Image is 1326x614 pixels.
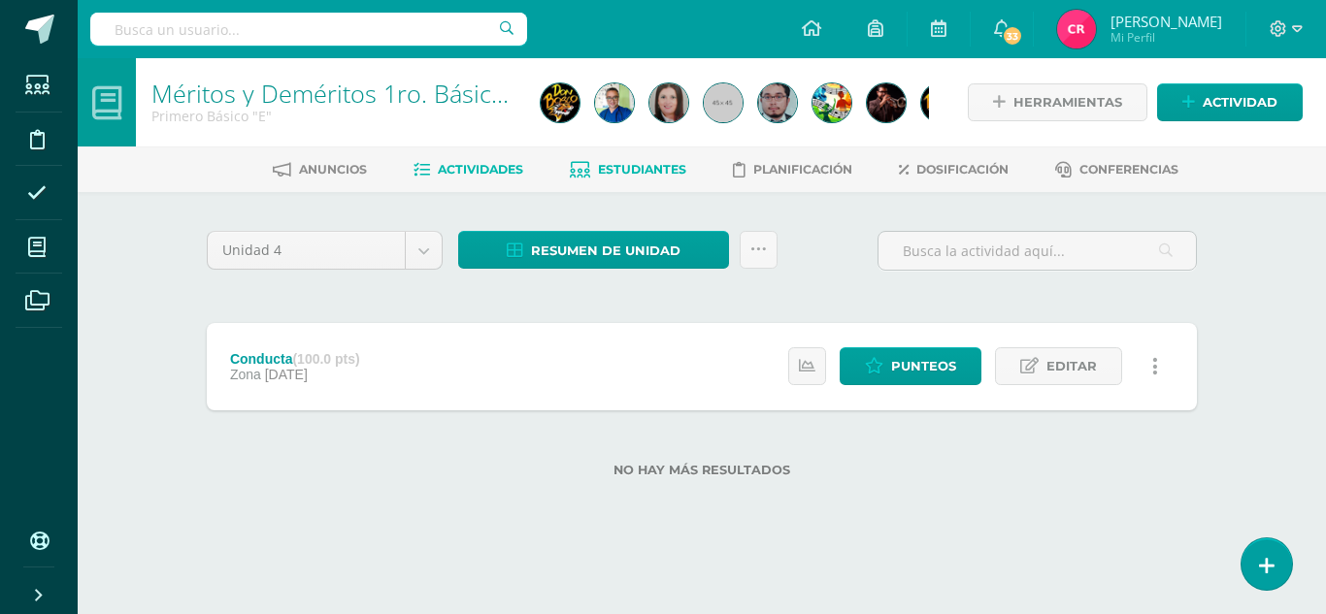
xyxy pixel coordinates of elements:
[151,80,517,107] h1: Méritos y Deméritos 1ro. Básico "E"
[230,367,261,382] span: Zona
[758,83,797,122] img: c79a8ee83a32926c67f9bb364e6b58c4.png
[840,347,981,385] a: Punteos
[414,154,523,185] a: Actividades
[812,83,851,122] img: 852c373e651f39172791dbf6cd0291a6.png
[1079,162,1178,177] span: Conferencias
[1111,12,1222,31] span: [PERSON_NAME]
[598,162,686,177] span: Estudiantes
[1002,25,1023,47] span: 33
[541,83,580,122] img: e848a06d305063da6e408c2e705eb510.png
[438,162,523,177] span: Actividades
[1157,83,1303,121] a: Actividad
[570,154,686,185] a: Estudiantes
[207,463,1197,477] label: No hay más resultados
[1055,154,1178,185] a: Conferencias
[222,232,390,269] span: Unidad 4
[208,232,442,269] a: Unidad 4
[273,154,367,185] a: Anuncios
[292,351,359,367] strong: (100.0 pts)
[1046,348,1097,384] span: Editar
[649,83,688,122] img: e03ec1ec303510e8e6f60bf4728ca3bf.png
[1013,84,1122,120] span: Herramientas
[899,154,1009,185] a: Dosificación
[531,233,680,269] span: Resumen de unidad
[299,162,367,177] span: Anuncios
[968,83,1147,121] a: Herramientas
[1203,84,1277,120] span: Actividad
[1111,29,1222,46] span: Mi Perfil
[1057,10,1096,48] img: e3ffac15afa6ee5300c516ab87d4e208.png
[891,348,956,384] span: Punteos
[733,154,852,185] a: Planificación
[921,83,960,122] img: 51daec255f9cabefddb2cff9a8f95120.png
[230,351,360,367] div: Conducta
[753,162,852,177] span: Planificación
[867,83,906,122] img: 0fe7deab6a8cc853aaca53ed520a6695.png
[90,13,527,46] input: Busca un usuario...
[704,83,743,122] img: 45x45
[878,232,1196,270] input: Busca la actividad aquí...
[916,162,1009,177] span: Dosificación
[458,231,729,269] a: Resumen de unidad
[151,107,517,125] div: Primero Básico 'E'
[151,77,544,110] a: Méritos y Deméritos 1ro. Básico "E"
[265,367,308,382] span: [DATE]
[595,83,634,122] img: a16637801c4a6befc1e140411cafe4ae.png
